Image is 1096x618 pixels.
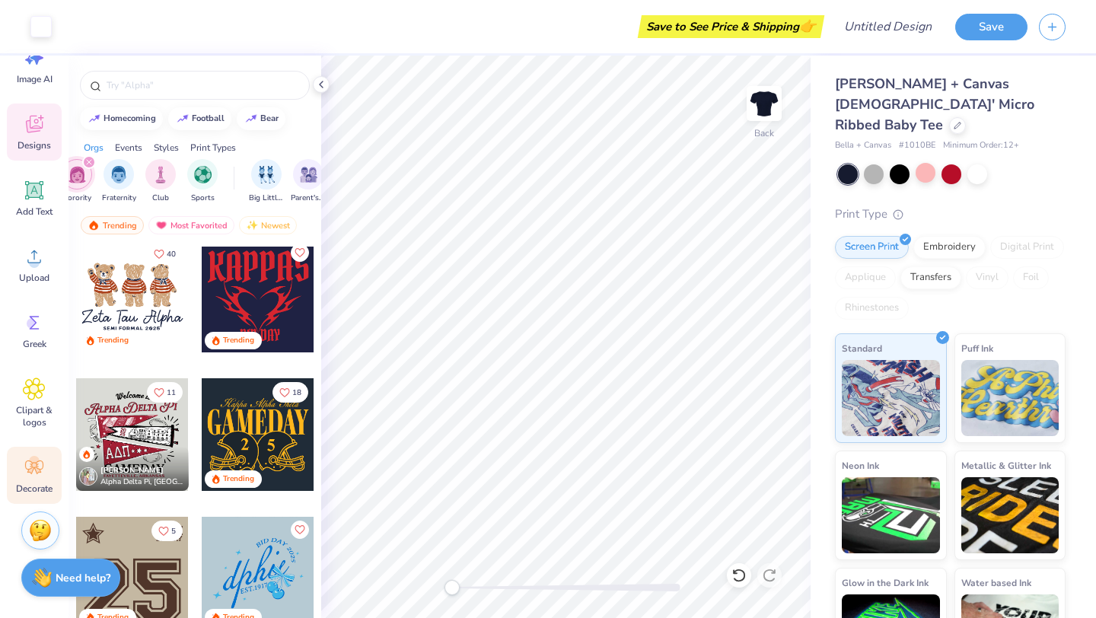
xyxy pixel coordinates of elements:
span: Glow in the Dark Ink [842,575,929,591]
img: Club Image [152,166,169,183]
div: Screen Print [835,236,909,259]
span: [PERSON_NAME] [100,465,164,476]
span: 40 [167,250,176,258]
button: filter button [62,159,92,204]
img: Parent's Weekend Image [300,166,317,183]
img: trending.gif [88,220,100,231]
span: Sports [191,193,215,204]
div: Styles [154,141,179,154]
div: Trending [223,473,254,485]
div: filter for Sorority [62,159,92,204]
span: 5 [171,527,176,535]
span: Fraternity [102,193,136,204]
div: Accessibility label [444,580,460,595]
button: filter button [145,159,176,204]
span: Greek [23,338,46,350]
button: Like [291,244,309,262]
button: filter button [291,159,326,204]
span: Designs [18,139,51,151]
span: Bella + Canvas [835,139,891,152]
img: Metallic & Glitter Ink [961,477,1059,553]
div: Trending [97,335,129,346]
img: Back [749,88,779,119]
div: Events [115,141,142,154]
img: Standard [842,360,940,436]
img: trend_line.gif [245,114,257,123]
div: Print Types [190,141,236,154]
button: homecoming [80,107,163,130]
span: # 1010BE [899,139,935,152]
img: trend_line.gif [177,114,189,123]
input: Try "Alpha" [105,78,300,93]
span: Add Text [16,205,53,218]
div: Embroidery [913,236,986,259]
div: filter for Club [145,159,176,204]
button: Like [151,521,183,541]
span: Sorority [63,193,91,204]
div: Rhinestones [835,297,909,320]
button: Like [147,244,183,264]
div: Transfers [900,266,961,289]
div: Digital Print [990,236,1064,259]
div: filter for Sports [187,159,218,204]
span: Decorate [16,483,53,495]
button: filter button [249,159,284,204]
button: Like [291,521,309,539]
div: Vinyl [966,266,1008,289]
img: newest.gif [246,220,258,231]
div: Foil [1013,266,1049,289]
div: football [192,114,225,123]
div: Trending [81,216,144,234]
button: bear [237,107,285,130]
div: Trending [223,335,254,346]
img: Neon Ink [842,477,940,553]
img: Sorority Image [68,166,86,183]
button: Like [272,382,308,403]
button: filter button [102,159,136,204]
div: bear [260,114,279,123]
div: homecoming [104,114,156,123]
span: 11 [167,389,176,397]
input: Untitled Design [832,11,944,42]
span: Minimum Order: 12 + [943,139,1019,152]
span: Neon Ink [842,457,879,473]
span: 18 [292,389,301,397]
span: Standard [842,340,882,356]
span: Water based Ink [961,575,1031,591]
span: Club [152,193,169,204]
span: Image AI [17,73,53,85]
span: Alpha Delta Pi, [GEOGRAPHIC_DATA][US_STATE] at [GEOGRAPHIC_DATA] [100,476,183,488]
div: filter for Parent's Weekend [291,159,326,204]
div: Applique [835,266,896,289]
button: filter button [187,159,218,204]
span: Metallic & Glitter Ink [961,457,1051,473]
div: Save to See Price & Shipping [642,15,820,38]
div: filter for Big Little Reveal [249,159,284,204]
img: Big Little Reveal Image [258,166,275,183]
div: Orgs [84,141,104,154]
span: 👉 [799,17,816,35]
span: [PERSON_NAME] + Canvas [DEMOGRAPHIC_DATA]' Micro Ribbed Baby Tee [835,75,1034,134]
img: most_fav.gif [155,220,167,231]
span: Clipart & logos [9,404,59,428]
img: trend_line.gif [88,114,100,123]
div: filter for Fraternity [102,159,136,204]
span: Big Little Reveal [249,193,284,204]
button: Save [955,14,1027,40]
img: Puff Ink [961,360,1059,436]
button: Like [147,382,183,403]
img: Fraternity Image [110,166,127,183]
span: Upload [19,272,49,284]
div: Newest [239,216,297,234]
img: Sports Image [194,166,212,183]
div: Most Favorited [148,216,234,234]
div: Back [754,126,774,140]
strong: Need help? [56,571,110,585]
div: Print Type [835,205,1066,223]
button: football [168,107,231,130]
span: Puff Ink [961,340,993,356]
span: Parent's Weekend [291,193,326,204]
